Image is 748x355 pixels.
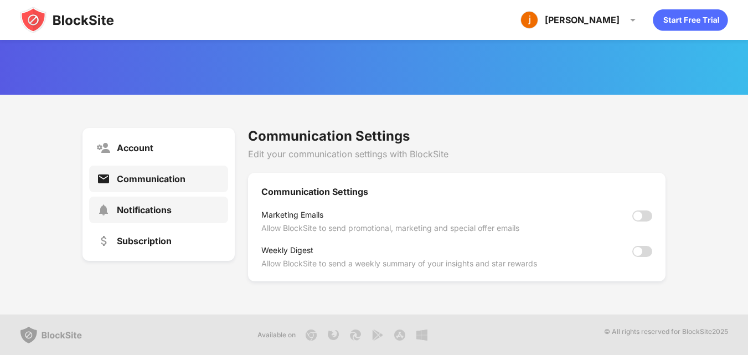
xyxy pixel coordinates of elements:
div: Available on [257,330,296,341]
div: Edit your communication settings with BlockSite [248,148,666,160]
a: Account [89,135,228,161]
a: Subscription [89,228,228,254]
div: Allow BlockSite to send a weekly summary of your insights and star rewards [261,259,537,268]
div: Communication [117,173,185,184]
img: ACg8ocKFAeSEKHvWf2HxhL5DH3PVj_V4MPDYQp4Pa3EAJJ7emiabwQ=s96-c [520,11,538,29]
img: settings-account.svg [97,141,110,155]
img: settings-subscription.svg [97,234,110,248]
img: blocksite-icon-black.svg [20,7,114,33]
div: Communication Settings [261,186,652,197]
div: Notifications [117,204,172,215]
img: settings-communication-active.svg [97,172,110,186]
a: Communication [89,166,228,192]
div: Communication Settings [248,128,666,144]
a: Notifications [89,197,228,223]
div: [PERSON_NAME] [545,14,620,25]
div: Account [117,142,153,153]
img: settings-notifications.svg [97,203,110,217]
div: Allow BlockSite to send promotional, marketing and special offer emails [261,224,519,233]
div: Weekly Digest [261,246,537,259]
div: animation [653,9,728,31]
div: Subscription [117,235,172,246]
img: blocksite-logo-grey.svg [20,326,82,344]
div: Marketing Emails [261,210,519,224]
div: © All rights reserved for BlockSite 2025 [604,326,728,344]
